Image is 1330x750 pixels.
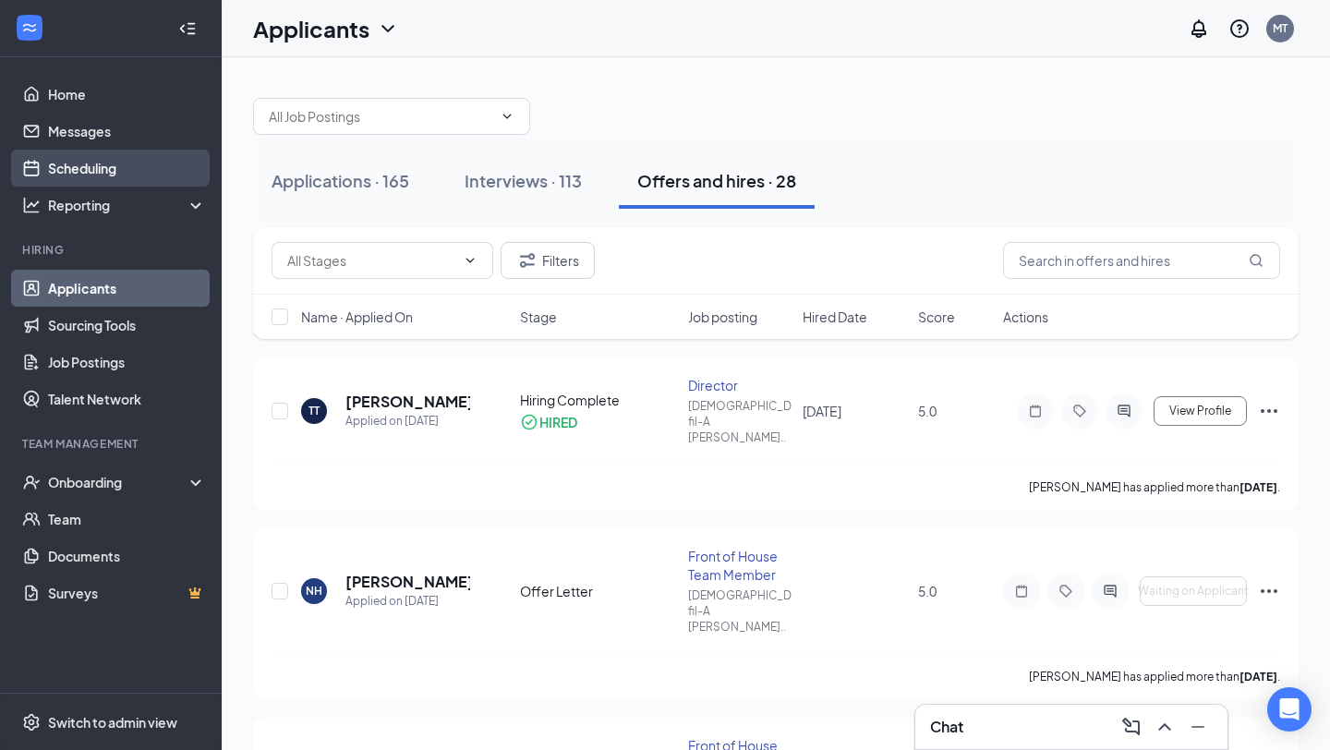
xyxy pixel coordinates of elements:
[22,436,202,452] div: Team Management
[1029,479,1280,495] p: [PERSON_NAME] has applied more than .
[48,344,206,381] a: Job Postings
[48,538,206,575] a: Documents
[345,572,470,592] h5: [PERSON_NAME]
[465,169,582,192] div: Interviews · 113
[48,307,206,344] a: Sourcing Tools
[500,109,514,124] svg: ChevronDown
[1010,584,1033,599] svg: Note
[48,196,207,214] div: Reporting
[501,242,595,279] button: Filter Filters
[48,270,206,307] a: Applicants
[48,501,206,538] a: Team
[1069,404,1091,418] svg: Tag
[930,717,963,737] h3: Chat
[345,592,470,611] div: Applied on [DATE]
[345,412,470,430] div: Applied on [DATE]
[287,250,455,271] input: All Stages
[308,403,320,418] div: TT
[803,308,867,326] span: Hired Date
[301,308,413,326] span: Name · Applied On
[520,413,538,431] svg: CheckmarkCircle
[1187,716,1209,738] svg: Minimize
[1228,18,1251,40] svg: QuestionInfo
[1055,584,1077,599] svg: Tag
[520,582,676,600] div: Offer Letter
[377,18,399,40] svg: ChevronDown
[637,169,796,192] div: Offers and hires · 28
[48,713,177,732] div: Switch to admin view
[1258,580,1280,602] svg: Ellipses
[1140,576,1247,606] button: Waiting on Applicant
[178,19,197,38] svg: Collapse
[22,242,202,258] div: Hiring
[918,403,937,419] span: 5.0
[253,13,369,44] h1: Applicants
[1099,584,1121,599] svg: ActiveChat
[1183,712,1213,742] button: Minimize
[48,473,190,491] div: Onboarding
[22,196,41,214] svg: Analysis
[1120,716,1143,738] svg: ComposeMessage
[1003,242,1280,279] input: Search in offers and hires
[1117,712,1146,742] button: ComposeMessage
[688,398,792,445] div: [DEMOGRAPHIC_DATA]-fil-A [PERSON_NAME]..
[1113,404,1135,418] svg: ActiveChat
[22,713,41,732] svg: Settings
[1138,585,1249,598] span: Waiting on Applicant
[1249,253,1263,268] svg: MagnifyingGlass
[520,391,676,409] div: Hiring Complete
[1154,396,1247,426] button: View Profile
[688,587,792,635] div: [DEMOGRAPHIC_DATA]-fil-A [PERSON_NAME]..
[306,583,322,599] div: NH
[1029,669,1280,684] p: [PERSON_NAME] has applied more than .
[1154,716,1176,738] svg: ChevronUp
[1239,480,1277,494] b: [DATE]
[22,473,41,491] svg: UserCheck
[345,392,470,412] h5: [PERSON_NAME]
[48,381,206,417] a: Talent Network
[48,150,206,187] a: Scheduling
[918,308,955,326] span: Score
[918,583,937,599] span: 5.0
[1188,18,1210,40] svg: Notifications
[463,253,478,268] svg: ChevronDown
[1267,687,1312,732] div: Open Intercom Messenger
[269,106,492,127] input: All Job Postings
[1273,20,1288,36] div: MT
[1169,405,1231,417] span: View Profile
[48,575,206,611] a: SurveysCrown
[48,113,206,150] a: Messages
[516,249,538,272] svg: Filter
[1150,712,1179,742] button: ChevronUp
[539,413,577,431] div: HIRED
[1024,404,1046,418] svg: Note
[688,308,757,326] span: Job posting
[20,18,39,37] svg: WorkstreamLogo
[272,169,409,192] div: Applications · 165
[688,547,792,584] div: Front of House Team Member
[520,308,557,326] span: Stage
[1003,308,1048,326] span: Actions
[803,403,841,419] span: [DATE]
[48,76,206,113] a: Home
[1258,400,1280,422] svg: Ellipses
[1239,670,1277,683] b: [DATE]
[688,376,792,394] div: Director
